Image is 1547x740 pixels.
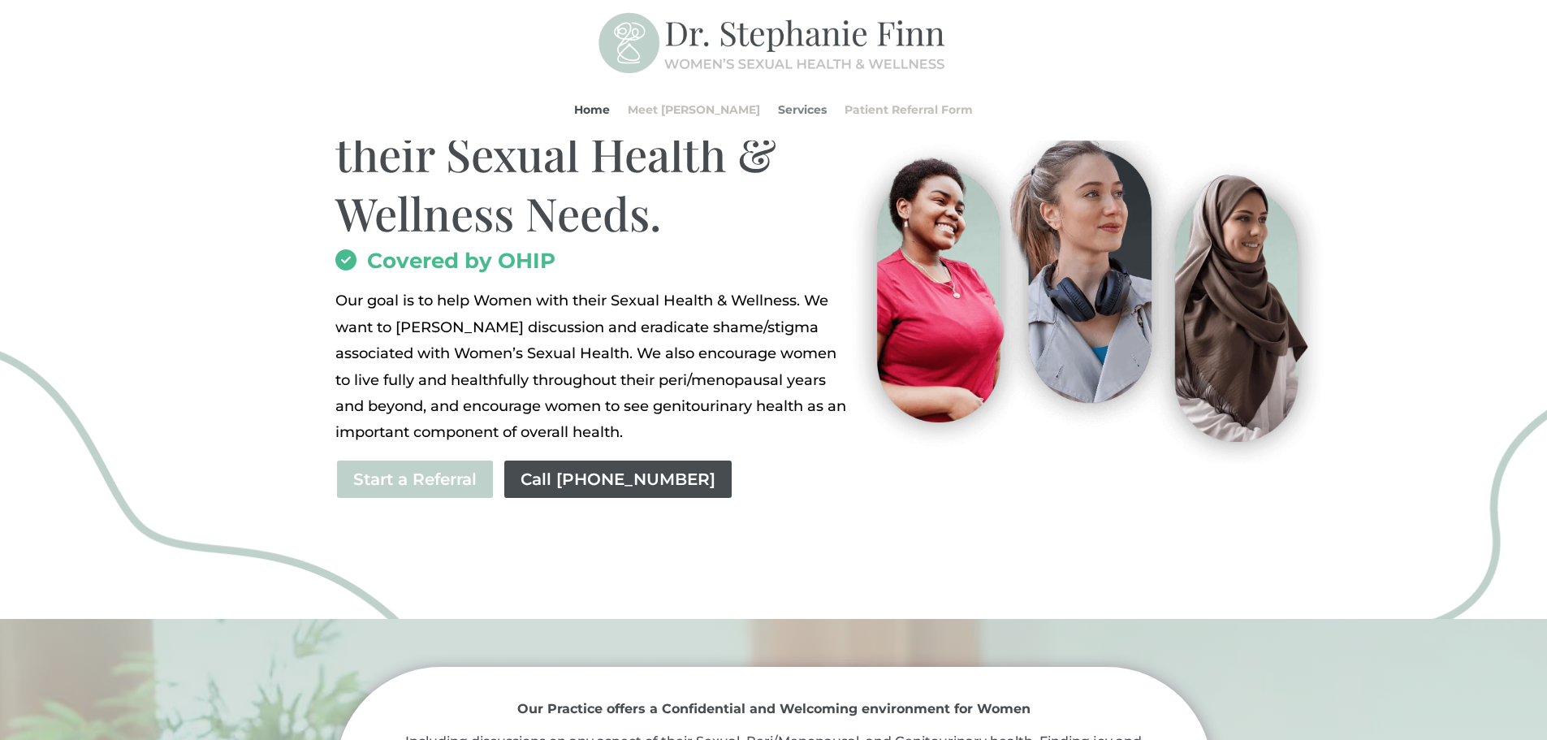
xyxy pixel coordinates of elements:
div: Page 1 [335,288,851,445]
img: Visit-Pleasure-MD-Ontario-Women-Sexual-Health-and-Wellness [832,115,1334,464]
a: Home [574,79,610,141]
a: Meet [PERSON_NAME] [628,79,760,141]
a: Services [778,79,827,141]
a: Start a Referral [335,459,495,500]
a: Patient Referral Form [845,79,973,141]
a: Call [PHONE_NUMBER] [503,459,733,500]
p: Our goal is to help Women with their Sexual Health & Wellness. We want to [PERSON_NAME] discussio... [335,288,851,445]
strong: Our Practice offers a Confidential and Welcoming environment for Women [517,701,1031,716]
h2: Covered by OHIP [335,250,851,279]
h1: Helping Women with their Sexual Health & Wellness Needs. [335,65,851,250]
